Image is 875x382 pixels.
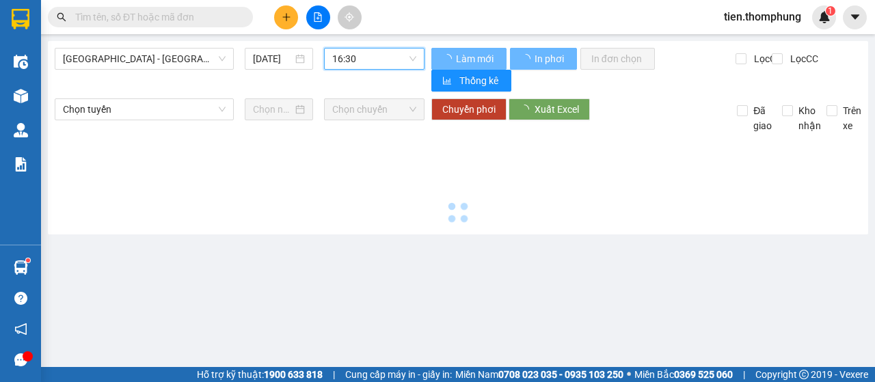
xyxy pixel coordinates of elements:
span: | [333,367,335,382]
span: copyright [799,370,809,379]
span: ⚪️ [627,372,631,377]
button: Xuất Excel [509,98,590,120]
span: Làm mới [456,51,496,66]
button: plus [274,5,298,29]
span: search [57,12,66,22]
span: Hỗ trợ kỹ thuật: [197,367,323,382]
img: warehouse-icon [14,260,28,275]
input: Chọn ngày [253,102,293,117]
img: warehouse-icon [14,89,28,103]
img: logo-vxr [12,9,29,29]
img: warehouse-icon [14,123,28,137]
span: loading [442,54,454,64]
img: icon-new-feature [818,11,831,23]
button: In đơn chọn [580,48,655,70]
button: caret-down [843,5,867,29]
button: Chuyển phơi [431,98,507,120]
strong: 1900 633 818 [264,369,323,380]
span: tien.thomphung [713,8,812,25]
span: notification [14,323,27,336]
span: Trên xe [837,103,867,133]
strong: 0369 525 060 [674,369,733,380]
span: Miền Nam [455,367,623,382]
span: Kho nhận [793,103,826,133]
button: aim [338,5,362,29]
span: 16:30 [332,49,416,69]
span: question-circle [14,292,27,305]
span: Lọc CR [749,51,784,66]
img: warehouse-icon [14,55,28,69]
span: Xuất Excel [535,102,579,117]
span: loading [520,105,535,114]
span: Hà Nội - Nghệ An [63,49,226,69]
span: Chọn tuyến [63,99,226,120]
span: Đã giao [748,103,777,133]
sup: 1 [826,6,835,16]
button: file-add [306,5,330,29]
span: file-add [313,12,323,22]
span: caret-down [849,11,861,23]
span: message [14,353,27,366]
span: plus [282,12,291,22]
button: Làm mới [431,48,507,70]
span: Chọn chuyến [332,99,416,120]
button: bar-chartThống kê [431,70,511,92]
input: Tìm tên, số ĐT hoặc mã đơn [75,10,237,25]
span: Lọc CC [785,51,820,66]
button: In phơi [510,48,577,70]
span: | [743,367,745,382]
span: Thống kê [459,73,500,88]
span: In phơi [535,51,566,66]
input: 15/10/2025 [253,51,293,66]
strong: 0708 023 035 - 0935 103 250 [498,369,623,380]
span: 1 [828,6,833,16]
img: solution-icon [14,157,28,172]
span: aim [345,12,354,22]
span: Miền Bắc [634,367,733,382]
span: loading [521,54,533,64]
sup: 1 [26,258,30,262]
span: bar-chart [442,76,454,87]
span: Cung cấp máy in - giấy in: [345,367,452,382]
